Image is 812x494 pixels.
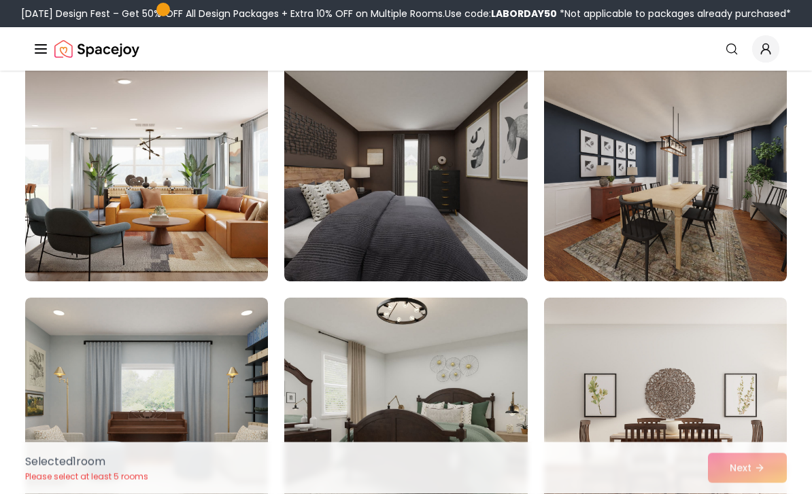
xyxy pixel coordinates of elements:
nav: Global [33,27,779,71]
img: Spacejoy Logo [54,35,139,63]
span: Use code: [445,7,557,20]
p: Please select at least 5 rooms [25,472,148,482]
a: Spacejoy [54,35,139,63]
p: Selected 1 room [25,454,148,470]
span: *Not applicable to packages already purchased* [557,7,791,20]
img: Room room-1 [25,65,268,282]
div: [DATE] Design Fest – Get 50% OFF All Design Packages + Extra 10% OFF on Multiple Rooms. [21,7,791,20]
img: Room room-3 [544,65,787,282]
img: Room room-2 [284,65,527,282]
b: LABORDAY50 [491,7,557,20]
